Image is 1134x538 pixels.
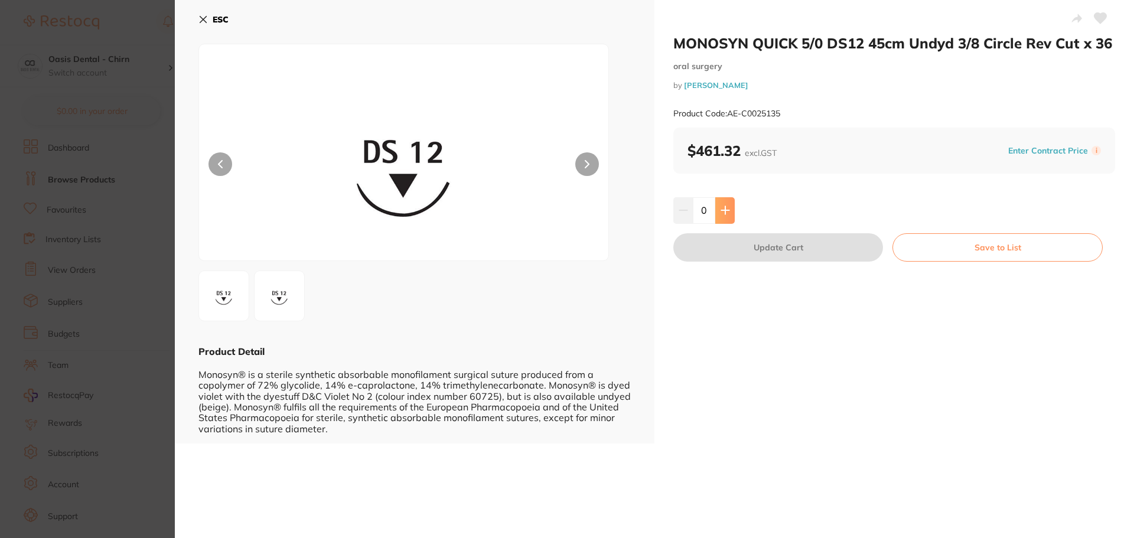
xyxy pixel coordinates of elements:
[198,358,631,434] div: Monosyn® is a sterile synthetic absorbable monofilament surgical suture produced from a copolymer...
[258,275,301,317] img: MTM1XzIuanBn
[203,275,245,317] img: MTM1LmpwZw
[745,148,777,158] span: excl. GST
[198,9,229,30] button: ESC
[687,142,777,159] b: $461.32
[213,14,229,25] b: ESC
[673,61,1115,71] small: oral surgery
[673,34,1115,52] h2: MONOSYN QUICK 5/0 DS12 45cm Undyd 3/8 Circle Rev Cut x 36
[673,81,1115,90] small: by
[198,345,265,357] b: Product Detail
[684,80,748,90] a: [PERSON_NAME]
[892,233,1103,262] button: Save to List
[673,233,883,262] button: Update Cart
[1005,145,1091,156] button: Enter Contract Price
[673,109,780,119] small: Product Code: AE-C0025135
[281,74,527,260] img: MTM1LmpwZw
[1091,146,1101,155] label: i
